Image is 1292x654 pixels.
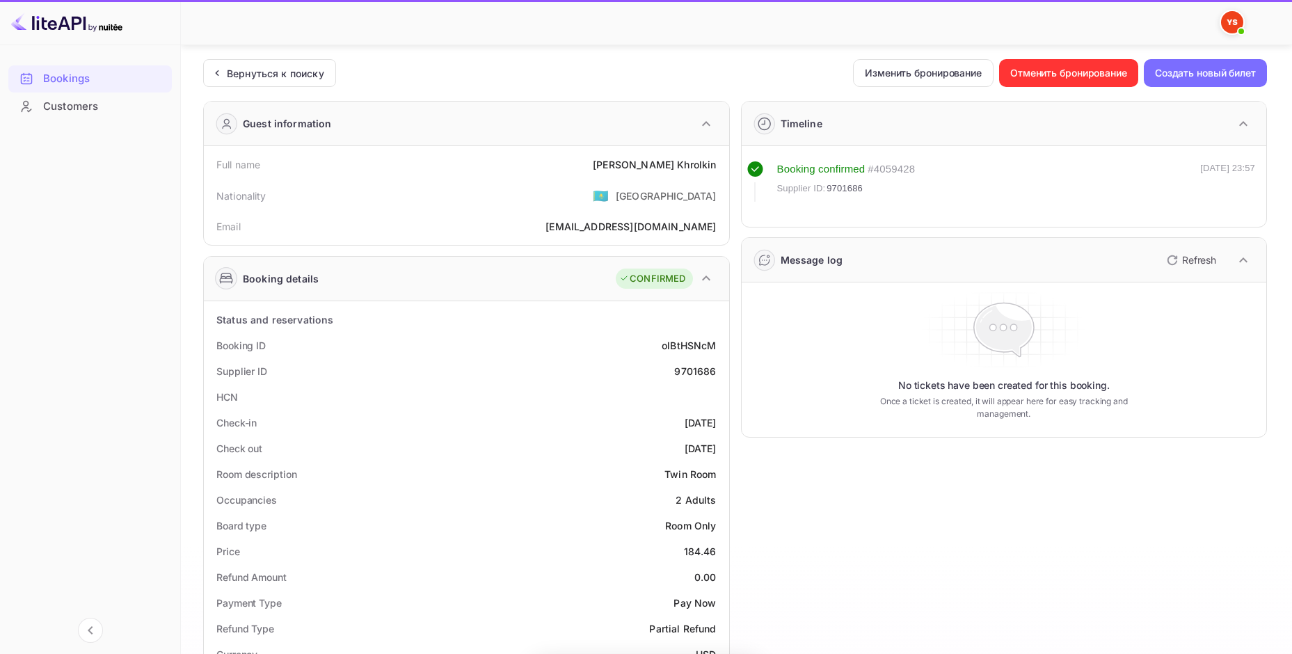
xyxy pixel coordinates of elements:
[865,65,982,81] ya-tr-span: Изменить бронирование
[8,65,172,93] div: Bookings
[545,219,716,234] div: [EMAIL_ADDRESS][DOMAIN_NAME]
[827,182,863,196] span: 9701686
[649,621,716,636] div: Partial Refund
[216,312,333,327] div: Status and reservations
[216,518,266,533] div: Board type
[216,415,257,430] div: Check-in
[11,11,122,33] img: Логотип LiteAPI
[1158,249,1222,271] button: Refresh
[1010,65,1127,81] ya-tr-span: Отменить бронирование
[216,570,287,584] div: Refund Amount
[78,618,103,643] button: Свернуть навигацию
[685,415,717,430] div: [DATE]
[853,59,994,87] button: Изменить бронирование
[216,364,267,378] div: Supplier ID
[662,338,716,353] div: olBtHSNcM
[216,544,240,559] div: Price
[8,65,172,91] a: Bookings
[216,338,266,353] div: Booking ID
[1182,253,1216,267] p: Refresh
[8,93,172,119] a: Customers
[863,395,1145,420] p: Once a ticket is created, it will appear here for easy tracking and management.
[676,493,716,507] div: 2 Adults
[593,157,716,172] div: [PERSON_NAME] Khrolkin
[216,219,241,234] div: Email
[999,59,1138,87] button: Отменить бронирование
[684,544,717,559] div: 184.46
[1144,59,1267,87] button: Создать новый билет
[673,596,716,610] div: Pay Now
[216,157,260,172] div: Full name
[665,518,716,533] div: Room Only
[216,189,266,203] div: Nationality
[43,99,165,115] div: Customers
[43,71,165,87] div: Bookings
[243,271,319,286] div: Booking details
[781,116,822,131] div: Timeline
[1221,11,1243,33] img: Служба Поддержки Яндекса
[898,378,1110,392] p: No tickets have been created for this booking.
[664,467,716,481] div: Twin Room
[1155,65,1256,81] ya-tr-span: Создать новый билет
[593,183,609,208] span: United States
[216,467,296,481] div: Room description
[685,441,717,456] div: [DATE]
[777,161,866,177] div: Booking confirmed
[216,621,274,636] div: Refund Type
[777,182,826,196] span: Supplier ID:
[619,272,685,286] div: CONFIRMED
[227,67,324,79] ya-tr-span: Вернуться к поиску
[781,253,843,267] div: Message log
[243,116,332,131] div: Guest information
[1200,161,1255,202] div: [DATE] 23:57
[674,364,716,378] div: 9701686
[216,493,277,507] div: Occupancies
[216,441,262,456] div: Check out
[8,93,172,120] div: Customers
[616,189,717,203] div: [GEOGRAPHIC_DATA]
[216,390,238,404] div: HCN
[216,596,282,610] div: Payment Type
[868,161,915,177] div: # 4059428
[694,570,717,584] div: 0.00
